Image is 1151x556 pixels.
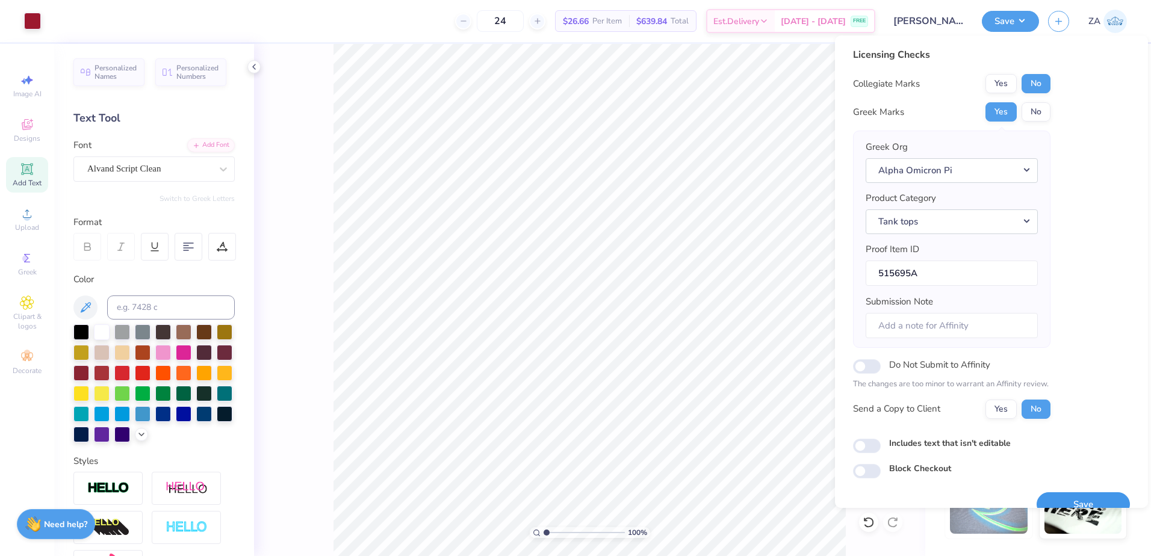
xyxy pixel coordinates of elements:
span: FREE [853,17,866,25]
img: 3d Illusion [87,518,129,537]
label: Proof Item ID [866,242,919,256]
span: Clipart & logos [6,312,48,331]
div: Format [73,215,236,229]
strong: Need help? [44,519,87,530]
span: $639.84 [636,15,667,28]
span: Decorate [13,366,42,375]
button: Yes [985,400,1017,419]
label: Product Category [866,191,936,205]
input: Add a note for Affinity [866,313,1038,339]
span: ZA [1088,14,1100,28]
label: Includes text that isn't editable [889,437,1011,449]
span: Per Item [592,15,622,28]
a: ZA [1088,10,1127,33]
button: Yes [985,74,1017,93]
label: Block Checkout [889,462,951,475]
span: Add Text [13,178,42,188]
span: Personalized Numbers [176,64,219,81]
button: Save [1037,492,1130,517]
span: Greek [18,267,37,277]
span: Image AI [13,89,42,99]
button: Alpha Omicron Pi [866,158,1038,183]
div: Styles [73,454,235,468]
div: Send a Copy to Client [853,402,940,416]
span: Personalized Names [95,64,137,81]
button: Tank tops [866,209,1038,234]
div: Licensing Checks [853,48,1050,62]
label: Font [73,138,92,152]
img: Stroke [87,481,129,495]
input: Untitled Design [884,9,973,33]
span: $26.66 [563,15,589,28]
label: Do Not Submit to Affinity [889,357,990,372]
div: Text Tool [73,110,235,126]
div: Collegiate Marks [853,77,920,91]
span: Est. Delivery [713,15,759,28]
span: Upload [15,223,39,232]
button: Save [982,11,1039,32]
div: Greek Marks [853,105,904,119]
span: Designs [14,134,40,143]
button: No [1022,74,1050,93]
img: Negative Space [166,520,208,534]
label: Submission Note [866,295,933,309]
label: Greek Org [866,140,908,154]
div: Color [73,273,235,286]
button: Switch to Greek Letters [160,194,235,203]
input: – – [477,10,524,32]
img: Shadow [166,481,208,496]
button: No [1022,400,1050,419]
span: 100 % [628,527,647,538]
img: Zuriel Alaba [1103,10,1127,33]
button: No [1022,102,1050,122]
input: e.g. 7428 c [107,295,235,320]
span: [DATE] - [DATE] [781,15,846,28]
button: Yes [985,102,1017,122]
div: Add Font [187,138,235,152]
p: The changes are too minor to warrant an Affinity review. [853,378,1050,391]
span: Total [671,15,689,28]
